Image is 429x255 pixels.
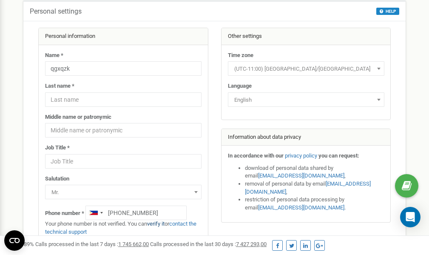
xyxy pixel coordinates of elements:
[48,186,199,198] span: Mr.
[45,123,202,138] input: Middle name or patronymic
[4,230,25,251] button: Open CMP widget
[45,92,202,107] input: Last name
[45,154,202,169] input: Job Title
[231,63,381,75] span: (UTC-11:00) Pacific/Midway
[35,241,149,247] span: Calls processed in the last 7 days :
[318,152,359,159] strong: you can request:
[45,209,84,218] label: Phone number *
[45,52,63,60] label: Name *
[228,82,252,90] label: Language
[150,241,267,247] span: Calls processed in the last 30 days :
[228,152,284,159] strong: In accordance with our
[45,113,111,121] label: Middle name or patronymic
[45,175,69,183] label: Salutation
[228,92,384,107] span: English
[45,185,202,199] span: Mr.
[400,207,420,227] div: Open Intercom Messenger
[258,204,344,211] a: [EMAIL_ADDRESS][DOMAIN_NAME]
[85,206,187,220] input: +1-800-555-55-55
[45,82,74,90] label: Last name *
[45,61,202,76] input: Name
[222,28,391,45] div: Other settings
[228,52,253,60] label: Time zone
[258,172,344,179] a: [EMAIL_ADDRESS][DOMAIN_NAME]
[245,164,384,180] li: download of personal data shared by email ,
[45,220,202,236] p: Your phone number is not verified. You can or
[245,181,371,195] a: [EMAIL_ADDRESS][DOMAIN_NAME]
[45,221,196,235] a: contact the technical support
[39,28,208,45] div: Personal information
[245,196,384,212] li: restriction of personal data processing by email .
[30,8,82,15] h5: Personal settings
[376,8,399,15] button: HELP
[231,94,381,106] span: English
[86,206,105,220] div: Telephone country code
[222,129,391,146] div: Information about data privacy
[245,180,384,196] li: removal of personal data by email ,
[147,221,165,227] a: verify it
[228,61,384,76] span: (UTC-11:00) Pacific/Midway
[118,241,149,247] u: 1 745 662,00
[285,152,317,159] a: privacy policy
[236,241,267,247] u: 7 427 293,00
[45,144,70,152] label: Job Title *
